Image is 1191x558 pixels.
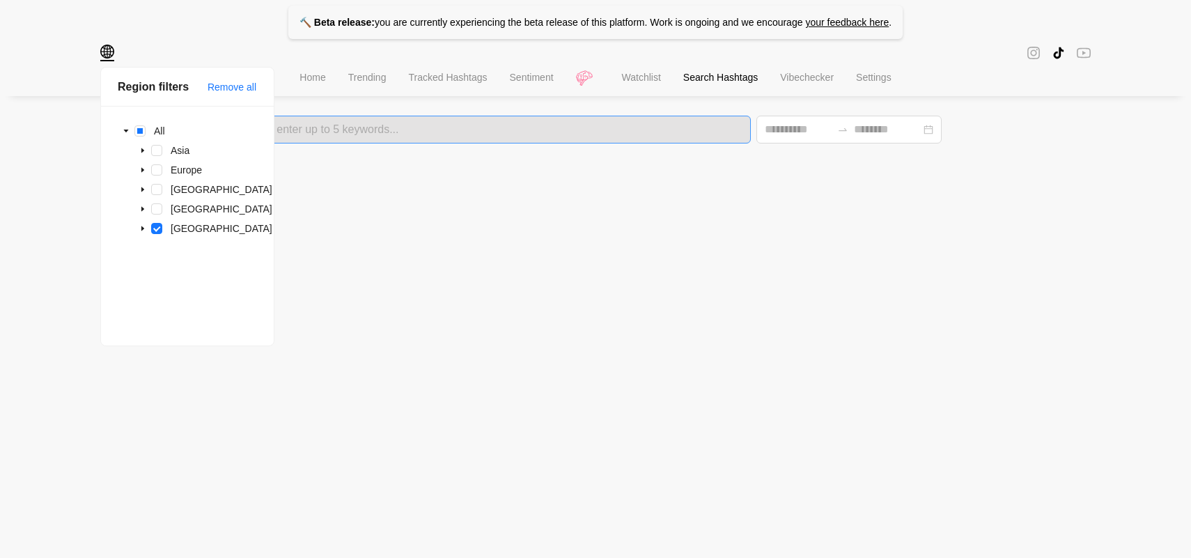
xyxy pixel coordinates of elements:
span: youtube [1077,45,1091,61]
span: Settings [856,72,892,83]
span: global [100,45,114,61]
span: Search Hashtags [683,72,758,83]
span: Remove all [208,79,256,95]
span: Europe [171,164,202,176]
span: Northern America [168,181,275,198]
span: Trending [348,72,387,83]
span: All [154,125,165,137]
span: caret-down [139,166,146,173]
span: caret-down [123,127,130,134]
span: Latin America [168,201,275,217]
span: Australia [168,220,275,237]
span: to [837,124,848,135]
span: caret-down [139,186,146,193]
span: Asia [168,142,192,159]
span: Vibechecker [780,72,834,83]
span: Tracked Hashtags [408,72,487,83]
span: caret-down [139,225,146,232]
a: your feedback here [805,17,889,28]
span: caret-down [139,147,146,154]
p: you are currently experiencing the beta release of this platform. Work is ongoing and we encourage . [288,6,903,39]
button: Remove all [207,76,257,98]
span: Europe [168,162,205,178]
span: Watchlist [622,72,661,83]
span: [GEOGRAPHIC_DATA] [171,184,272,195]
span: [GEOGRAPHIC_DATA] [171,223,272,234]
span: caret-down [139,206,146,212]
span: All [151,123,168,139]
strong: 🔨 Beta release: [299,17,375,28]
span: Asia [171,145,189,156]
span: swap-right [837,124,848,135]
span: Sentiment [510,72,554,83]
div: Region filters [118,78,207,95]
span: Home [299,72,325,83]
span: instagram [1027,45,1041,61]
span: [GEOGRAPHIC_DATA] [171,203,272,215]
